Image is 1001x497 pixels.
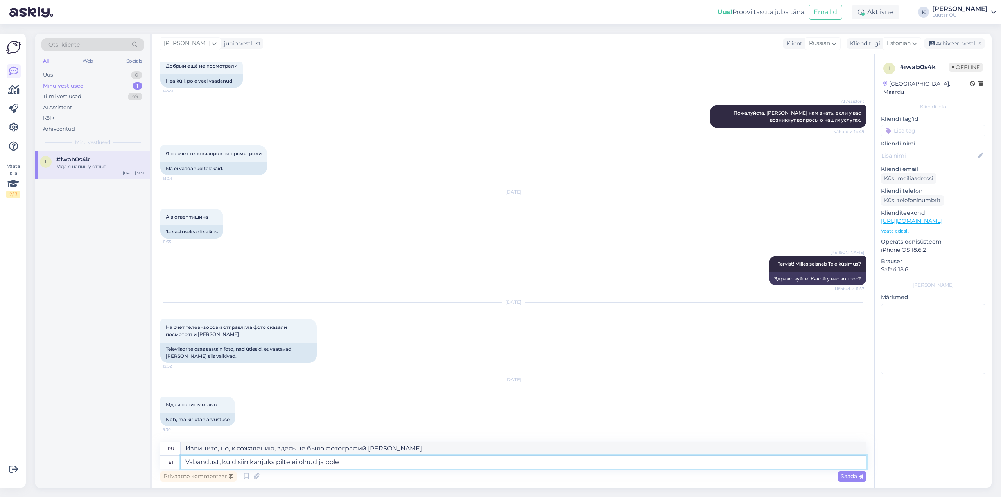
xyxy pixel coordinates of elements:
span: 15:24 [163,176,192,181]
div: Klient [783,39,802,48]
div: All [41,56,50,66]
span: [PERSON_NAME] [831,249,864,255]
div: Arhiveeritud [43,125,75,133]
div: ru [168,442,174,455]
div: Minu vestlused [43,82,84,90]
span: [PERSON_NAME] [164,39,210,48]
div: Privaatne kommentaar [160,471,237,482]
span: Estonian [887,39,911,48]
div: [DATE] [160,376,866,383]
div: Hea küll, pole veel vaadanud [160,74,243,88]
div: Tiimi vestlused [43,93,81,100]
span: i [45,159,47,165]
p: Kliendi email [881,165,985,173]
img: Askly Logo [6,40,21,55]
div: 1 [133,82,142,90]
div: juhib vestlust [221,39,261,48]
span: Otsi kliente [48,41,80,49]
div: Kõik [43,114,54,122]
div: [PERSON_NAME] [932,6,988,12]
span: Saada [841,473,863,480]
div: Küsi telefoninumbrit [881,195,944,206]
a: [PERSON_NAME]Luutar OÜ [932,6,996,18]
div: AI Assistent [43,104,72,111]
span: 9:30 [163,427,192,432]
p: Kliendi telefon [881,187,985,195]
p: Operatsioonisüsteem [881,238,985,246]
span: Пожалуйста, [PERSON_NAME] нам знать, если у вас возникнут вопросы о наших услугах. [734,110,862,123]
div: Uus [43,71,53,79]
div: Küsi meiliaadressi [881,173,936,184]
div: K [918,7,929,18]
p: Klienditeekond [881,209,985,217]
div: [DATE] [160,188,866,196]
button: Emailid [809,5,842,20]
div: [PERSON_NAME] [881,282,985,289]
div: 49 [128,93,142,100]
div: Klienditugi [847,39,880,48]
div: 0 [131,71,142,79]
div: Vaata siia [6,163,20,198]
div: [DATE] 9:30 [123,170,145,176]
a: [URL][DOMAIN_NAME] [881,217,942,224]
span: Tervist! Milles seisneb Teie küsimus? [778,261,861,267]
span: #iwab0s4k [56,156,90,163]
div: Noh, ma kirjutan arvustuse [160,413,235,426]
span: Добрый ещё не посмотрели [166,63,237,69]
p: Kliendi nimi [881,140,985,148]
p: Safari 18.6 [881,266,985,274]
p: Märkmed [881,293,985,301]
div: Socials [125,56,144,66]
div: [GEOGRAPHIC_DATA], Maardu [883,80,970,96]
b: Uus! [718,8,732,16]
div: Web [81,56,95,66]
span: На счет телевизоров я отправляла фото сказали посмотрят и [PERSON_NAME] [166,324,288,337]
p: Kliendi tag'id [881,115,985,123]
div: Arhiveeri vestlus [924,38,985,49]
div: Здравствуйте! Какой у вас вопрос? [769,272,866,285]
textarea: Извините, но, к сожалению, здесь не было фотографий [PERSON_NAME] [181,442,866,455]
span: 12:52 [163,363,192,369]
div: Proovi tasuta juba täna: [718,7,805,17]
div: Aktiivne [852,5,899,19]
div: Kliendi info [881,103,985,110]
p: Vaata edasi ... [881,228,985,235]
textarea: Vabandust, kuid siin kahjuks pilte ei olnud ja pole [181,456,866,469]
p: iPhone OS 18.6.2 [881,246,985,254]
span: Nähtud ✓ 11:57 [835,286,864,292]
div: [DATE] [160,299,866,306]
span: AI Assistent [835,99,864,104]
div: Мда я напишу отзыв [56,163,145,170]
span: Мда я напишу отзыв [166,402,217,407]
span: Я на счет телевизоров не прсмотрели [166,151,262,156]
div: Luutar OÜ [932,12,988,18]
div: # iwab0s4k [900,63,949,72]
span: 14:49 [163,88,192,94]
p: Brauser [881,257,985,266]
span: Nähtud ✓ 14:49 [833,129,864,135]
span: i [888,65,890,71]
input: Lisa nimi [881,151,976,160]
div: et [169,456,174,469]
span: А в ответ тишина [166,214,208,220]
div: Televiisorite osas saatsin foto, nad ütlesid, et vaatavad [PERSON_NAME] siis vaikivad. [160,343,317,363]
span: Minu vestlused [75,139,110,146]
div: Ja vastuseks oli vaikus [160,225,223,239]
span: 11:55 [163,239,192,245]
div: Ma ei vaadanud telekaid. [160,162,267,175]
span: Russian [809,39,830,48]
span: Offline [949,63,983,72]
div: 2 / 3 [6,191,20,198]
input: Lisa tag [881,125,985,136]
